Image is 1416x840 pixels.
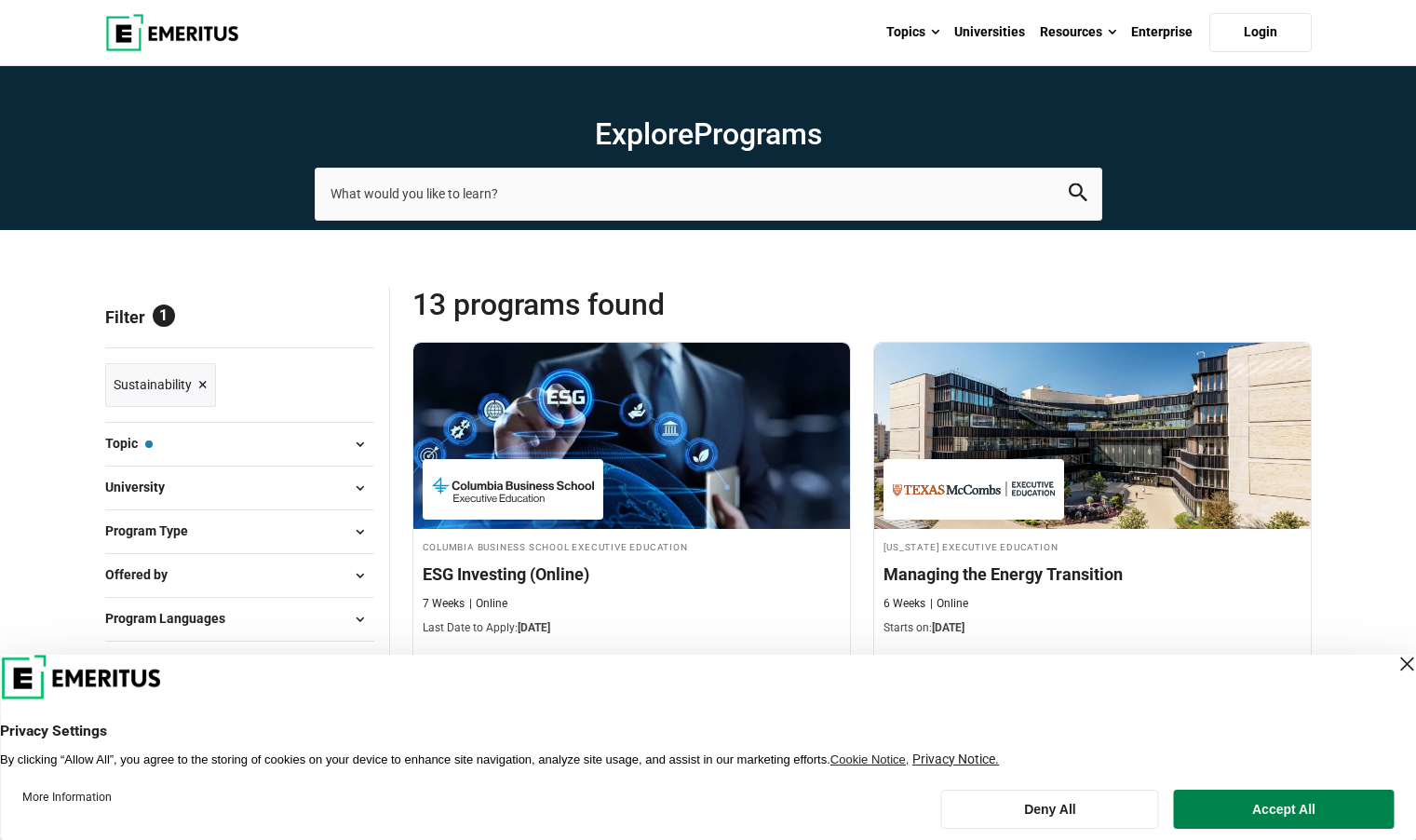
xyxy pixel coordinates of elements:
h1: Explore [315,115,1102,153]
span: × [198,372,208,399]
span: 13 Programs found [412,286,862,323]
span: Duration [105,652,171,672]
span: Program Type [105,521,203,541]
p: Starts on: [883,620,1301,636]
p: Online [930,596,968,612]
button: search [1069,183,1087,205]
a: Finance Course by Columbia Business School Executive Education - September 25, 2025 Columbia Busi... [413,343,850,646]
span: [DATE] [932,621,964,634]
a: Sustainability × [105,363,216,407]
button: University [105,474,374,502]
a: Reset all [317,307,374,332]
button: Program Type [105,518,374,546]
span: Offered by [105,564,182,585]
span: Programs [694,116,822,152]
a: Sustainability Course by Texas Executive Education - September 25, 2025 Texas Executive Education... [874,343,1311,646]
span: [DATE] [518,621,550,634]
img: Columbia Business School Executive Education [432,468,594,510]
p: Last Date to Apply: [423,620,841,636]
a: search [1069,188,1087,206]
img: ESG Investing (Online) | Online Finance Course [413,343,850,529]
img: Texas Executive Education [893,468,1055,510]
span: 1 [153,305,175,327]
p: 7 Weeks [423,596,465,612]
input: search-page [315,168,1102,220]
h4: Columbia Business School Executive Education [423,538,841,554]
span: Sustainability [114,374,192,395]
span: University [105,477,180,497]
a: Login [1209,13,1312,52]
button: Topic [105,430,374,458]
h4: ESG Investing (Online) [423,562,841,586]
span: Topic [105,433,153,454]
button: Offered by [105,562,374,589]
button: Duration [105,649,374,677]
h4: [US_STATE] Executive Education [883,538,1301,554]
p: 6 Weeks [883,596,925,612]
span: Program Languages [105,608,240,629]
h4: Managing the Energy Transition [883,562,1301,586]
p: Filter [105,286,374,347]
button: Program Languages [105,605,374,633]
p: Online [469,596,507,612]
img: Managing the Energy Transition | Online Sustainability Course [874,343,1311,529]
